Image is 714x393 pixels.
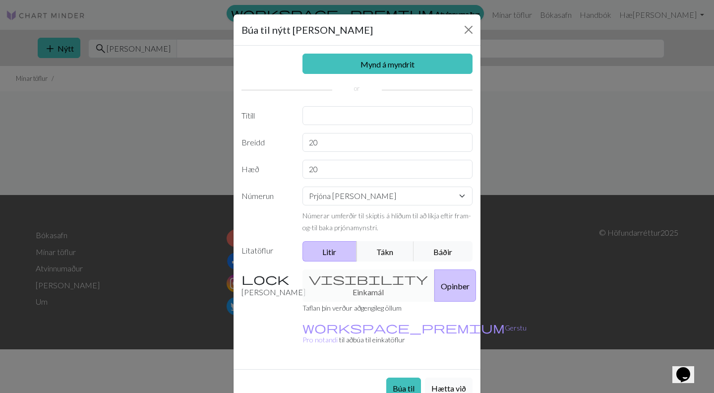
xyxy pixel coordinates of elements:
[241,246,273,255] font: Litatöflur
[302,324,527,344] a: Gerstu Pro notandi
[376,247,393,257] font: Tákn
[339,335,353,344] font: til að
[322,247,336,257] font: Litir
[241,191,274,200] font: Númerun
[434,269,476,302] button: Opinber
[241,24,373,36] font: Búa til nýtt [PERSON_NAME]
[241,137,265,147] font: Breidd
[353,335,405,344] font: búa til einkatöflur
[357,241,414,262] button: Tákn
[393,384,415,393] font: Búa til
[302,211,471,232] font: Númerar umferðir til skiptis á hliðum til að líkja eftir fram-og-til baka prjónamynstri.
[433,247,452,257] font: Báðir
[241,287,305,297] font: [PERSON_NAME]
[360,60,415,69] font: Mynd á myndrit
[302,241,357,262] button: Litir
[461,22,476,38] button: Loka
[241,111,255,120] font: Titill
[414,241,473,262] button: Báðir
[302,54,473,74] a: Mynd á myndrit
[672,353,704,383] iframe: spjallgræja
[431,384,466,393] font: Hætta við
[441,281,470,291] font: Opinber
[241,164,259,174] font: Hæð
[302,304,402,312] font: Taflan þín verður aðgengileg öllum
[302,321,505,334] span: workspace_premium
